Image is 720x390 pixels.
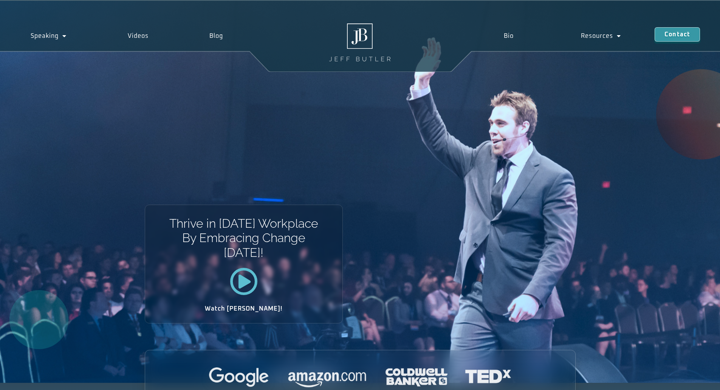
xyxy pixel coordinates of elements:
span: Contact [664,31,690,37]
h1: Thrive in [DATE] Workplace By Embracing Change [DATE]! [169,216,319,260]
a: Contact [655,27,700,42]
a: Bio [470,27,547,45]
a: Blog [179,27,254,45]
nav: Menu [470,27,655,45]
a: Videos [97,27,179,45]
a: Resources [547,27,655,45]
h2: Watch [PERSON_NAME]! [172,306,316,312]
